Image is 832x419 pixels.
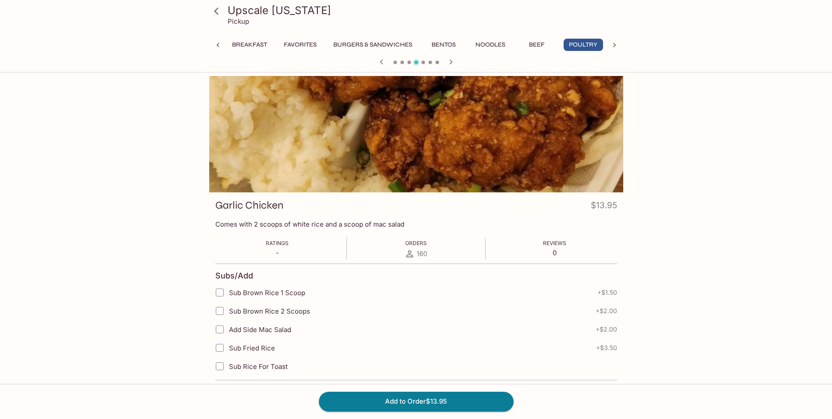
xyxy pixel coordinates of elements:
[228,4,620,17] h3: Upscale [US_STATE]
[229,325,291,334] span: Add Side Mac Salad
[591,199,617,216] h4: $13.95
[543,249,566,257] p: 0
[424,39,464,51] button: Bentos
[229,289,305,297] span: Sub Brown Rice 1 Scoop
[597,289,617,296] span: + $1.50
[596,344,617,351] span: + $3.50
[266,249,289,257] p: -
[543,240,566,246] span: Reviews
[596,326,617,333] span: + $2.00
[319,392,514,411] button: Add to Order$13.95
[329,39,417,51] button: Burgers & Sandwiches
[405,240,427,246] span: Orders
[471,39,510,51] button: Noodles
[215,220,617,228] p: Comes with 2 scoops of white rice and a scoop of mac salad
[417,249,427,258] span: 160
[227,39,272,51] button: Breakfast
[229,362,288,371] span: Sub Rice For Toast
[228,17,249,25] p: Pickup
[229,307,310,315] span: Sub Brown Rice 2 Scoops
[215,271,253,281] h4: Subs/Add
[517,39,557,51] button: Beef
[279,39,321,51] button: Favorites
[229,344,275,352] span: Sub Fried Rice
[209,76,623,192] div: Garlic Chicken
[596,307,617,314] span: + $2.00
[564,39,603,51] button: Poultry
[266,240,289,246] span: Ratings
[215,199,283,212] h3: Garlic Chicken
